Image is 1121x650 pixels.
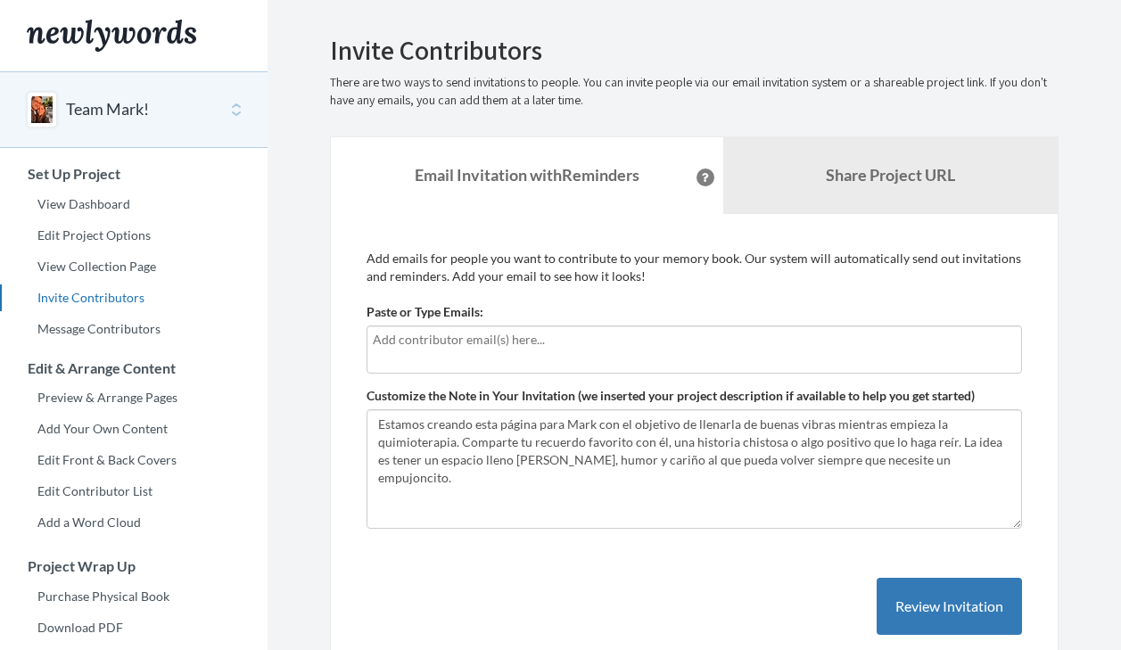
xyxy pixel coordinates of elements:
input: Add contributor email(s) here... [373,330,1016,350]
h3: Set Up Project [1,166,268,182]
label: Paste or Type Emails: [367,303,483,321]
img: Newlywords logo [27,20,196,52]
button: Team Mark! [66,98,149,121]
strong: Email Invitation with Reminders [415,165,639,185]
button: Review Invitation [877,578,1022,636]
h2: Invite Contributors [330,36,1059,65]
h3: Project Wrap Up [1,558,268,574]
p: There are two ways to send invitations to people. You can invite people via our email invitation ... [330,74,1059,110]
p: Add emails for people you want to contribute to your memory book. Our system will automatically s... [367,250,1022,285]
textarea: Estamos creando esta página para Mark con el objetivo de llenarla de buenas vibras mientras empie... [367,409,1022,529]
b: Share Project URL [826,165,955,185]
h3: Edit & Arrange Content [1,360,268,376]
label: Customize the Note in Your Invitation (we inserted your project description if available to help ... [367,387,975,405]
